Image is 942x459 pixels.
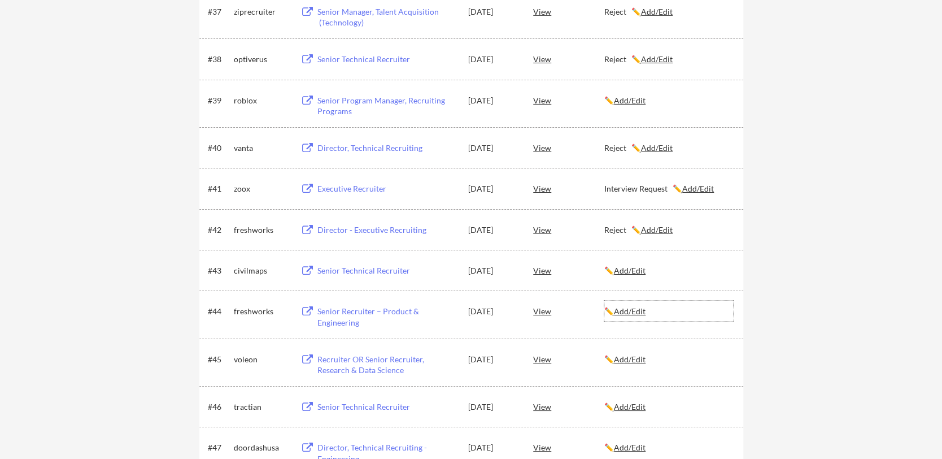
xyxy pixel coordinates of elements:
[234,354,290,365] div: voleon
[604,354,733,365] div: ✏️
[208,354,230,365] div: #45
[208,442,230,453] div: #47
[468,95,518,106] div: [DATE]
[468,265,518,276] div: [DATE]
[533,349,604,369] div: View
[604,54,733,65] div: Reject ✏️
[234,442,290,453] div: doordashusa
[208,401,230,413] div: #46
[317,54,457,65] div: Senior Technical Recruiter
[604,183,733,194] div: Interview Request ✏️
[317,183,457,194] div: Executive Recruiter
[641,54,673,64] u: Add/Edit
[604,224,733,236] div: Reject ✏️
[234,6,290,18] div: ziprecruiter
[234,95,290,106] div: roblox
[317,265,457,276] div: Senior Technical Recruiter
[468,54,518,65] div: [DATE]
[614,443,646,452] u: Add/Edit
[533,396,604,417] div: View
[234,183,290,194] div: zoox
[614,354,646,364] u: Add/Edit
[468,354,518,365] div: [DATE]
[234,54,290,65] div: optiverus
[604,265,733,276] div: ✏️
[533,178,604,198] div: View
[234,142,290,154] div: vanta
[317,401,457,413] div: Senior Technical Recruiter
[468,401,518,413] div: [DATE]
[234,306,290,317] div: freshworks
[533,137,604,158] div: View
[604,6,733,18] div: Reject ✏️
[317,6,457,28] div: Senior Manager, Talent Acquisition (Technology)
[604,442,733,453] div: ✏️
[468,6,518,18] div: [DATE]
[614,402,646,412] u: Add/Edit
[208,6,230,18] div: #37
[614,266,646,275] u: Add/Edit
[468,442,518,453] div: [DATE]
[604,142,733,154] div: Reject ✏️
[614,96,646,105] u: Add/Edit
[533,301,604,321] div: View
[533,437,604,457] div: View
[468,306,518,317] div: [DATE]
[208,224,230,236] div: #42
[208,54,230,65] div: #38
[533,260,604,280] div: View
[533,90,604,110] div: View
[604,306,733,317] div: ✏️
[604,401,733,413] div: ✏️
[317,142,457,154] div: Director, Technical Recruiting
[533,219,604,240] div: View
[317,354,457,376] div: Recruiter OR Senior Recruiter, Research & Data Science
[682,184,714,193] u: Add/Edit
[208,142,230,154] div: #40
[317,224,457,236] div: Director - Executive Recruiting
[533,49,604,69] div: View
[208,95,230,106] div: #39
[317,306,457,328] div: Senior Recruiter – Product & Engineering
[208,183,230,194] div: #41
[604,95,733,106] div: ✏️
[468,224,518,236] div: [DATE]
[641,7,673,16] u: Add/Edit
[234,401,290,413] div: tractian
[208,265,230,276] div: #43
[468,183,518,194] div: [DATE]
[641,225,673,235] u: Add/Edit
[614,306,646,316] u: Add/Edit
[641,143,673,153] u: Add/Edit
[317,95,457,117] div: Senior Program Manager, Recruiting Programs
[468,142,518,154] div: [DATE]
[533,1,604,21] div: View
[234,224,290,236] div: freshworks
[208,306,230,317] div: #44
[234,265,290,276] div: civilmaps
